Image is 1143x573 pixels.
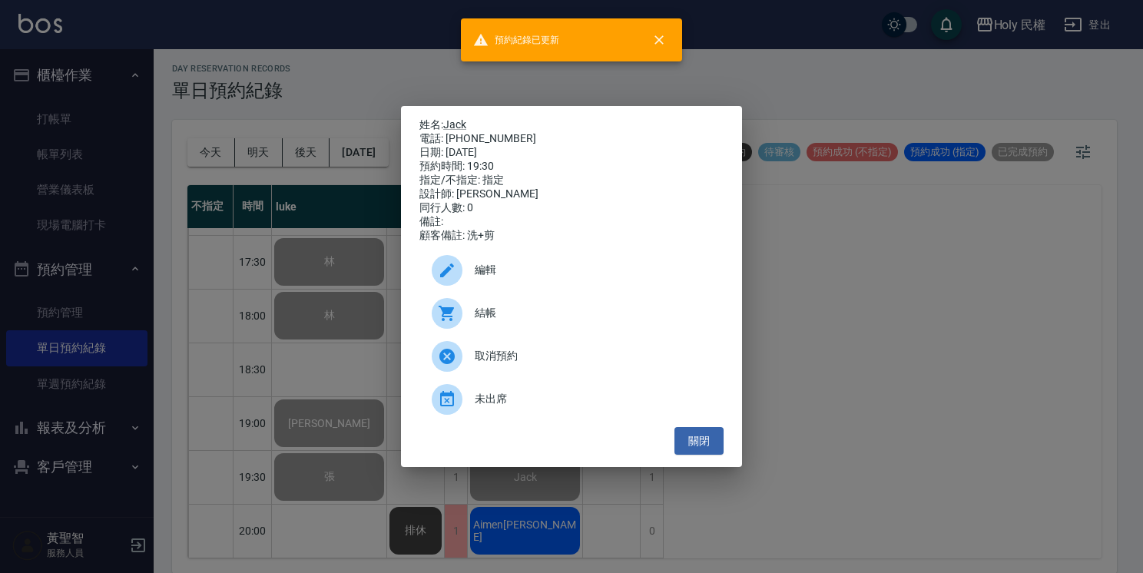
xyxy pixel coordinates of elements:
div: 未出席 [419,378,724,421]
button: close [642,23,676,57]
div: 日期: [DATE] [419,146,724,160]
span: 預約紀錄已更新 [473,32,559,48]
p: 姓名: [419,118,724,132]
div: 取消預約 [419,335,724,378]
div: 電話: [PHONE_NUMBER] [419,132,724,146]
div: 設計師: [PERSON_NAME] [419,187,724,201]
button: 關閉 [674,427,724,455]
a: 結帳 [419,292,724,335]
div: 指定/不指定: 指定 [419,174,724,187]
div: 預約時間: 19:30 [419,160,724,174]
span: 結帳 [475,305,711,321]
span: 未出席 [475,391,711,407]
span: 編輯 [475,262,711,278]
div: 編輯 [419,249,724,292]
div: 顧客備註: 洗+剪 [419,229,724,243]
span: 取消預約 [475,348,711,364]
a: Jack [443,118,466,131]
div: 同行人數: 0 [419,201,724,215]
div: 備註: [419,215,724,229]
